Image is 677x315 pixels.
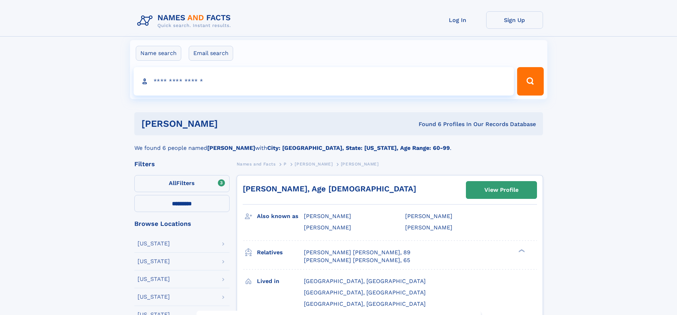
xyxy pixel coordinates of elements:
a: Sign Up [486,11,543,29]
img: Logo Names and Facts [134,11,237,31]
span: [PERSON_NAME] [295,162,333,167]
span: All [169,180,176,186]
div: Found 6 Profiles In Our Records Database [318,120,536,128]
button: Search Button [517,67,543,96]
span: [PERSON_NAME] [304,224,351,231]
span: [PERSON_NAME] [341,162,379,167]
a: Names and Facts [237,159,276,168]
b: [PERSON_NAME] [207,145,255,151]
span: [GEOGRAPHIC_DATA], [GEOGRAPHIC_DATA] [304,278,426,284]
div: Browse Locations [134,221,230,227]
label: Filters [134,175,230,192]
div: [US_STATE] [138,276,170,282]
div: We found 6 people named with . [134,135,543,152]
b: City: [GEOGRAPHIC_DATA], State: [US_STATE], Age Range: 60-99 [267,145,450,151]
label: Name search [136,46,181,61]
div: [US_STATE] [138,294,170,300]
h3: Also known as [257,210,304,222]
label: Email search [189,46,233,61]
a: [PERSON_NAME] [PERSON_NAME], 65 [304,256,410,264]
h3: Relatives [257,246,304,259]
span: P [284,162,287,167]
div: ❯ [517,248,525,253]
a: P [284,159,287,168]
input: search input [134,67,514,96]
div: [US_STATE] [138,259,170,264]
h3: Lived in [257,275,304,287]
div: View Profile [484,182,519,198]
div: [US_STATE] [138,241,170,246]
div: Filters [134,161,230,167]
a: [PERSON_NAME] [PERSON_NAME], 89 [304,249,410,256]
h1: [PERSON_NAME] [141,119,318,128]
a: [PERSON_NAME] [295,159,333,168]
a: [PERSON_NAME], Age [DEMOGRAPHIC_DATA] [243,184,416,193]
span: [GEOGRAPHIC_DATA], [GEOGRAPHIC_DATA] [304,289,426,296]
span: [PERSON_NAME] [405,224,452,231]
a: View Profile [466,181,537,199]
span: [PERSON_NAME] [405,213,452,219]
span: [PERSON_NAME] [304,213,351,219]
span: [GEOGRAPHIC_DATA], [GEOGRAPHIC_DATA] [304,300,426,307]
a: Log In [429,11,486,29]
